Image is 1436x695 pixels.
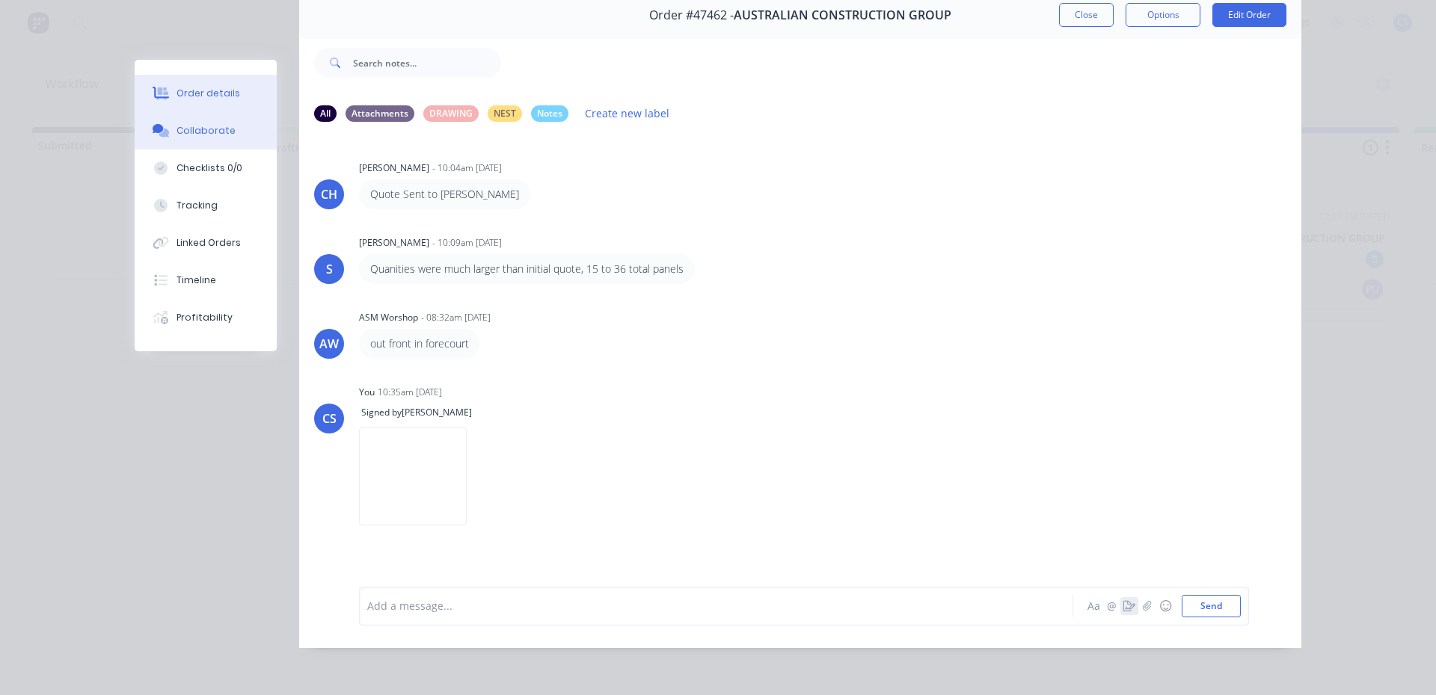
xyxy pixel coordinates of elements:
[135,75,277,112] button: Order details
[370,187,519,202] p: Quote Sent to [PERSON_NAME]
[346,105,414,122] div: Attachments
[135,299,277,336] button: Profitability
[319,335,339,353] div: AW
[135,149,277,187] button: Checklists 0/0
[135,187,277,224] button: Tracking
[370,336,469,351] p: out front in forecourt
[1059,3,1114,27] button: Close
[1156,597,1174,615] button: ☺
[359,406,474,418] span: Signed by [PERSON_NAME]
[1126,3,1200,27] button: Options
[359,311,418,324] div: ASM Worshop
[322,410,337,427] div: CS
[1182,595,1241,617] button: Send
[177,124,236,138] div: Collaborate
[432,161,502,175] div: - 10:04am [DATE]
[177,236,241,250] div: Linked Orders
[378,386,442,399] div: 10:35am [DATE]
[135,224,277,262] button: Linked Orders
[531,105,568,122] div: Notes
[359,161,429,175] div: [PERSON_NAME]
[177,199,218,212] div: Tracking
[353,48,501,78] input: Search notes...
[370,262,684,277] p: Quanities were much larger than initial quote, 15 to 36 total panels
[1084,597,1102,615] button: Aa
[432,236,502,250] div: - 10:09am [DATE]
[1212,3,1286,27] button: Edit Order
[177,87,240,100] div: Order details
[314,105,337,122] div: All
[421,311,491,324] div: - 08:32am [DATE]
[177,274,216,287] div: Timeline
[423,105,479,122] div: DRAWING
[1102,597,1120,615] button: @
[135,262,277,299] button: Timeline
[177,311,233,324] div: Profitability
[321,185,337,203] div: CH
[577,103,678,123] button: Create new label
[649,8,734,22] span: Order #47462 -
[177,161,242,175] div: Checklists 0/0
[359,386,375,399] div: You
[488,105,522,122] div: NEST
[326,260,333,278] div: S
[734,8,951,22] span: AUSTRALIAN CONSTRUCTION GROUP
[359,236,429,250] div: [PERSON_NAME]
[135,112,277,149] button: Collaborate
